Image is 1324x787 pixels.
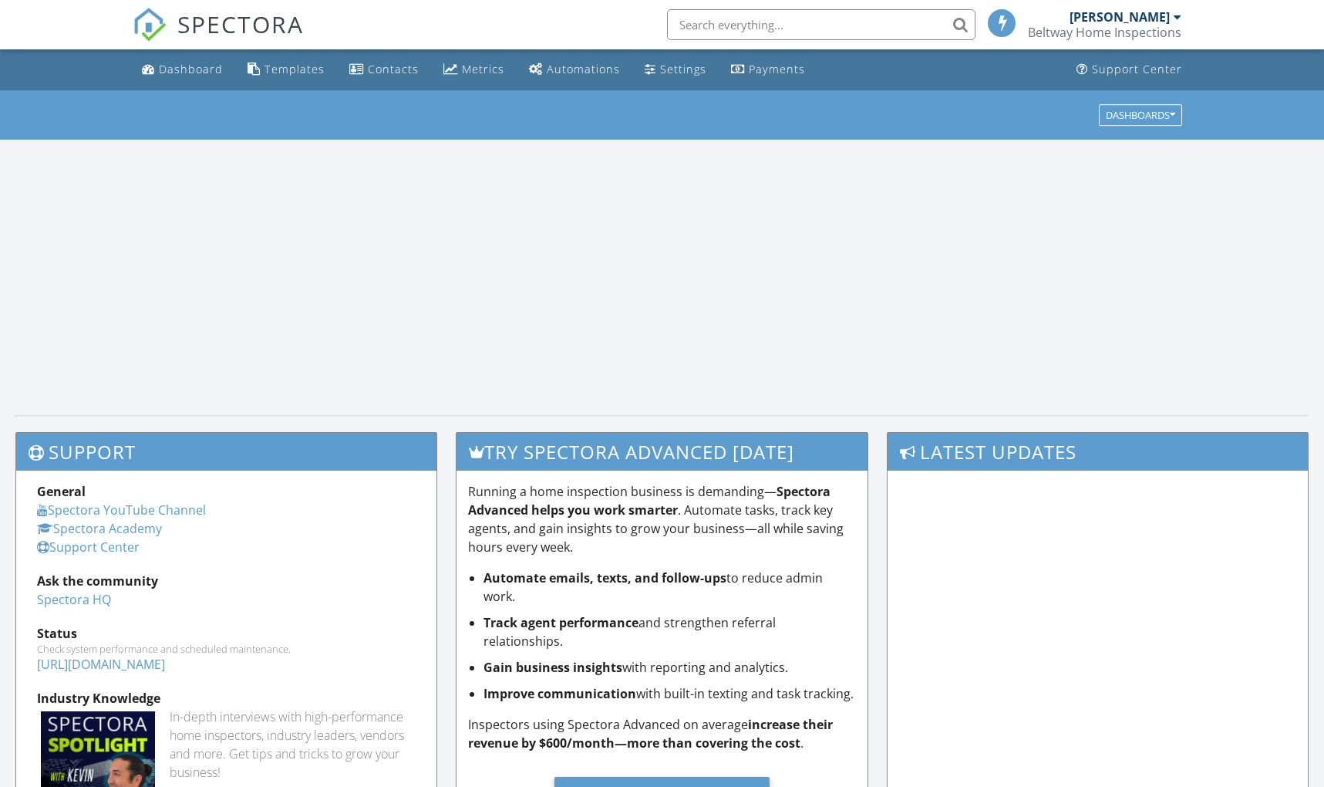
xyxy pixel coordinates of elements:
span: SPECTORA [177,8,304,40]
h3: Try spectora advanced [DATE] [456,433,868,471]
li: with built-in texting and task tracking. [483,684,856,703]
div: Settings [660,62,706,76]
img: The Best Home Inspection Software - Spectora [133,8,167,42]
div: Ask the community [37,572,416,590]
div: Dashboard [159,62,223,76]
div: Status [37,624,416,643]
a: Contacts [343,56,425,84]
h3: Support [16,433,436,471]
a: Support Center [1070,56,1188,84]
p: Running a home inspection business is demanding— . Automate tasks, track key agents, and gain ins... [468,482,856,556]
div: [PERSON_NAME] [1070,9,1170,25]
a: Spectora Academy [37,520,162,537]
strong: increase their revenue by $600/month—more than covering the cost [468,716,833,752]
a: Payments [725,56,811,84]
div: In-depth interviews with high-performance home inspectors, industry leaders, vendors and more. Ge... [170,708,416,782]
a: Dashboard [136,56,229,84]
a: Metrics [437,56,510,84]
a: Templates [241,56,331,84]
div: Beltway Home Inspections [1028,25,1181,40]
div: Contacts [368,62,419,76]
strong: General [37,483,86,500]
div: Payments [749,62,805,76]
div: Check system performance and scheduled maintenance. [37,643,416,655]
a: [URL][DOMAIN_NAME] [37,656,165,673]
button: Dashboards [1099,104,1182,126]
a: Settings [638,56,713,84]
a: Automations (Basic) [523,56,626,84]
strong: Gain business insights [483,659,622,676]
li: to reduce admin work. [483,569,856,606]
div: Dashboards [1106,110,1175,120]
strong: Track agent performance [483,614,638,631]
a: SPECTORA [133,21,304,53]
h3: Latest Updates [888,433,1308,471]
div: Support Center [1092,62,1182,76]
p: Inspectors using Spectora Advanced on average . [468,715,856,752]
a: Spectora YouTube Channel [37,502,206,518]
a: Spectora HQ [37,591,111,608]
div: Metrics [462,62,504,76]
input: Search everything... [667,9,975,40]
div: Industry Knowledge [37,689,416,708]
div: Templates [264,62,325,76]
div: Automations [547,62,620,76]
strong: Improve communication [483,685,636,702]
li: and strengthen referral relationships. [483,613,856,650]
strong: Automate emails, texts, and follow-ups [483,569,726,586]
li: with reporting and analytics. [483,658,856,677]
strong: Spectora Advanced helps you work smarter [468,483,830,518]
a: Support Center [37,539,140,556]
